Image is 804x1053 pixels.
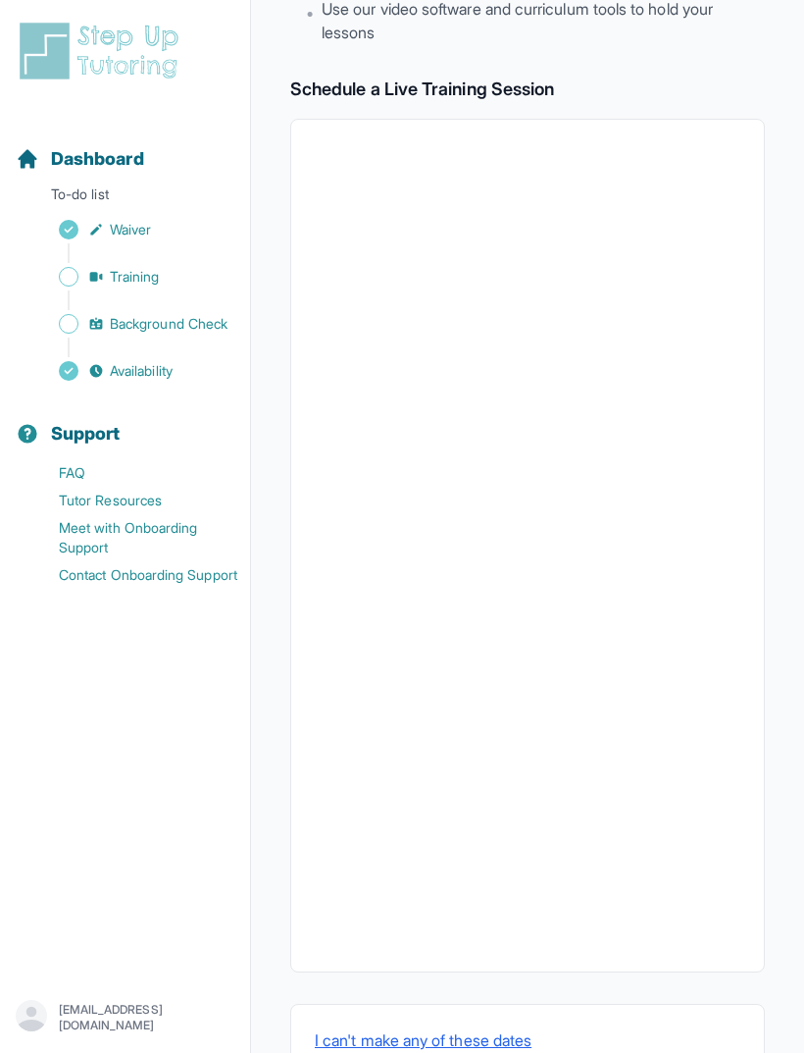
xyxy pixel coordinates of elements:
[59,1002,234,1033] p: [EMAIL_ADDRESS][DOMAIN_NAME]
[16,310,250,338] a: Background Check
[51,420,121,448] span: Support
[315,1028,531,1052] button: I can't make any of these dates
[8,389,242,455] button: Support
[16,263,250,290] a: Training
[16,561,250,589] a: Contact Onboarding Support
[16,216,250,243] a: Waiver
[8,184,242,212] p: To-do list
[16,487,250,514] a: Tutor Resources
[16,514,250,561] a: Meet with Onboarding Support
[110,267,160,287] span: Training
[51,145,144,173] span: Dashboard
[16,20,190,82] img: logo
[315,143,740,948] iframe: Live Training
[110,220,151,239] span: Waiver
[16,1000,234,1035] button: [EMAIL_ADDRESS][DOMAIN_NAME]
[8,114,242,181] button: Dashboard
[16,459,250,487] a: FAQ
[16,357,250,385] a: Availability
[110,361,173,381] span: Availability
[110,314,227,334] span: Background Check
[306,1,314,25] span: •
[16,145,144,173] a: Dashboard
[290,76,765,103] h2: Schedule a Live Training Session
